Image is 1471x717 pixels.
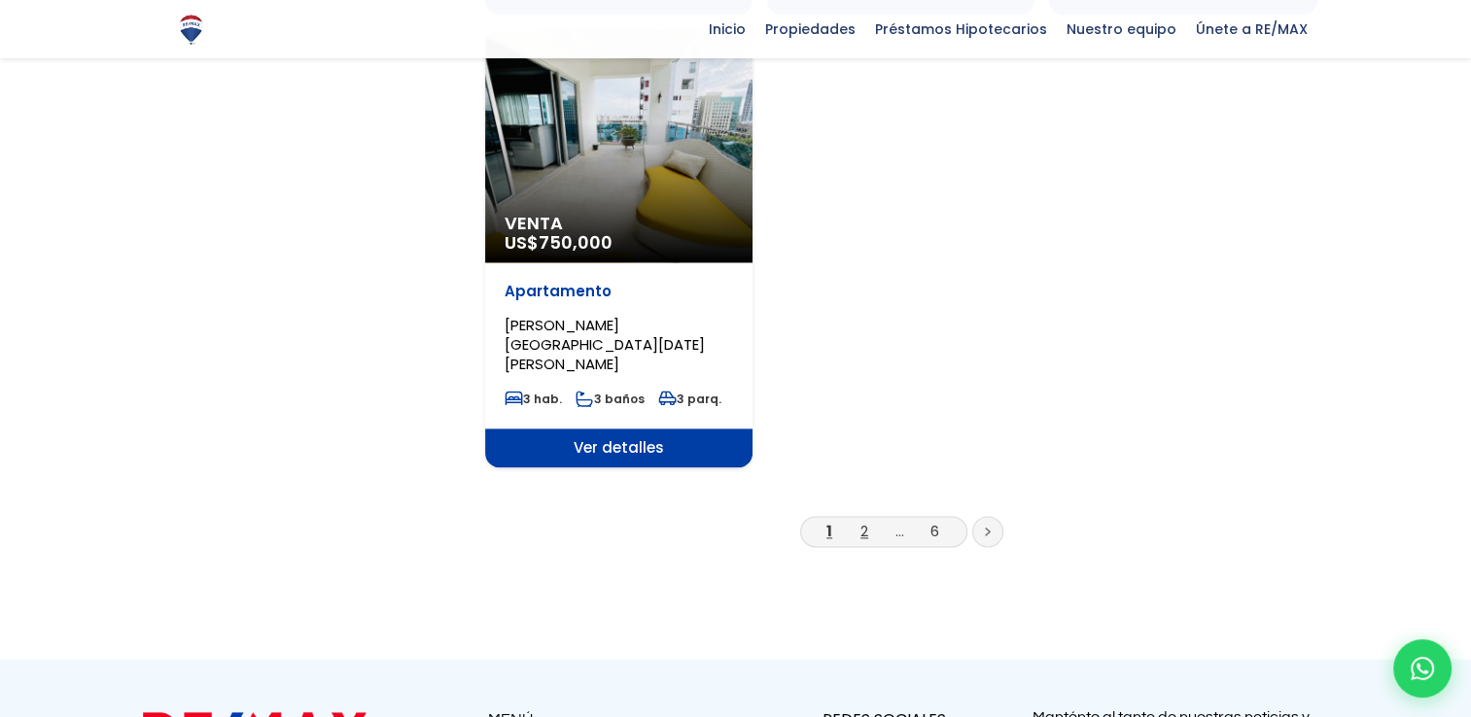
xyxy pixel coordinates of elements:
[505,391,562,407] span: 3 hab.
[930,521,939,541] a: 6
[485,29,753,467] a: Venta US$750,000 Apartamento [PERSON_NAME][GEOGRAPHIC_DATA][DATE][PERSON_NAME] 3 hab. 3 baños 3 p...
[505,315,705,374] span: [PERSON_NAME][GEOGRAPHIC_DATA][DATE][PERSON_NAME]
[865,15,1057,44] span: Préstamos Hipotecarios
[1186,15,1317,44] span: Únete a RE/MAX
[539,230,613,255] span: 750,000
[658,391,721,407] span: 3 parq.
[895,521,904,541] a: ...
[505,230,613,255] span: US$
[505,282,733,301] p: Apartamento
[1057,15,1186,44] span: Nuestro equipo
[826,521,832,541] a: 1
[755,15,865,44] span: Propiedades
[860,521,868,541] a: 2
[505,214,733,233] span: Venta
[174,13,208,47] img: Logo de REMAX
[699,15,755,44] span: Inicio
[576,391,645,407] span: 3 baños
[485,428,753,467] span: Ver detalles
